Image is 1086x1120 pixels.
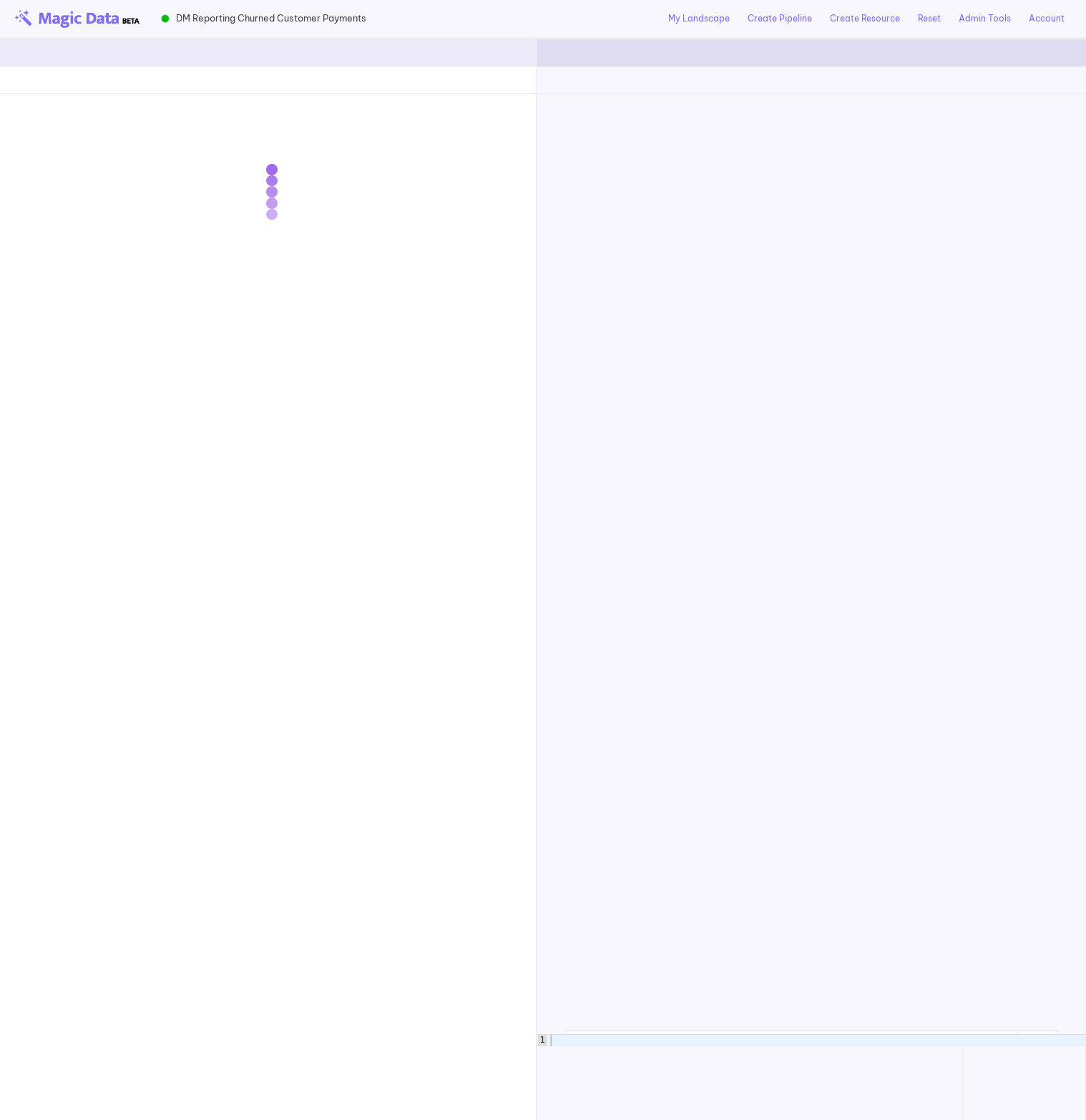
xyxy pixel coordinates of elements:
[1029,12,1065,25] a: Account
[918,12,941,25] a: Reset
[668,12,730,25] a: My Landscape
[959,12,1011,25] a: Admin Tools
[830,12,900,25] a: Create Resource
[176,11,366,25] span: DM Reporting Churned Customer Payments
[748,12,812,25] a: Create Pipeline
[14,9,140,28] img: beta-logo.png
[537,1035,547,1046] div: 1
